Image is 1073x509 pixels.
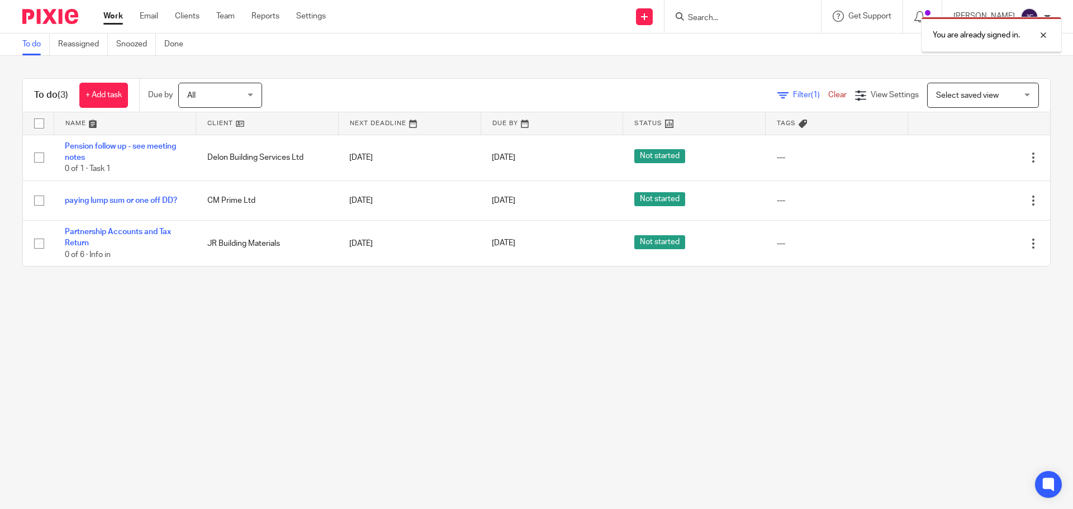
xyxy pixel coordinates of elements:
[871,91,919,99] span: View Settings
[34,89,68,101] h1: To do
[777,238,897,249] div: ---
[811,91,820,99] span: (1)
[148,89,173,101] p: Due by
[777,120,796,126] span: Tags
[164,34,192,55] a: Done
[58,34,108,55] a: Reassigned
[777,152,897,163] div: ---
[175,11,200,22] a: Clients
[338,180,481,220] td: [DATE]
[936,92,999,99] span: Select saved view
[634,192,685,206] span: Not started
[933,30,1020,41] p: You are already signed in.
[116,34,156,55] a: Snoozed
[492,240,515,248] span: [DATE]
[1020,8,1038,26] img: svg%3E
[79,83,128,108] a: + Add task
[65,142,176,161] a: Pension follow up - see meeting notes
[65,228,171,247] a: Partnership Accounts and Tax Return
[58,91,68,99] span: (3)
[634,235,685,249] span: Not started
[634,149,685,163] span: Not started
[65,165,111,173] span: 0 of 1 · Task 1
[296,11,326,22] a: Settings
[492,197,515,204] span: [DATE]
[793,91,828,99] span: Filter
[492,154,515,161] span: [DATE]
[187,92,196,99] span: All
[338,221,481,267] td: [DATE]
[65,197,177,204] a: paying lump sum or one off DD?
[103,11,123,22] a: Work
[216,11,235,22] a: Team
[65,251,111,259] span: 0 of 6 · Info in
[196,135,339,180] td: Delon Building Services Ltd
[251,11,279,22] a: Reports
[777,195,897,206] div: ---
[22,9,78,24] img: Pixie
[196,180,339,220] td: CM Prime Ltd
[196,221,339,267] td: JR Building Materials
[338,135,481,180] td: [DATE]
[22,34,50,55] a: To do
[140,11,158,22] a: Email
[828,91,847,99] a: Clear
